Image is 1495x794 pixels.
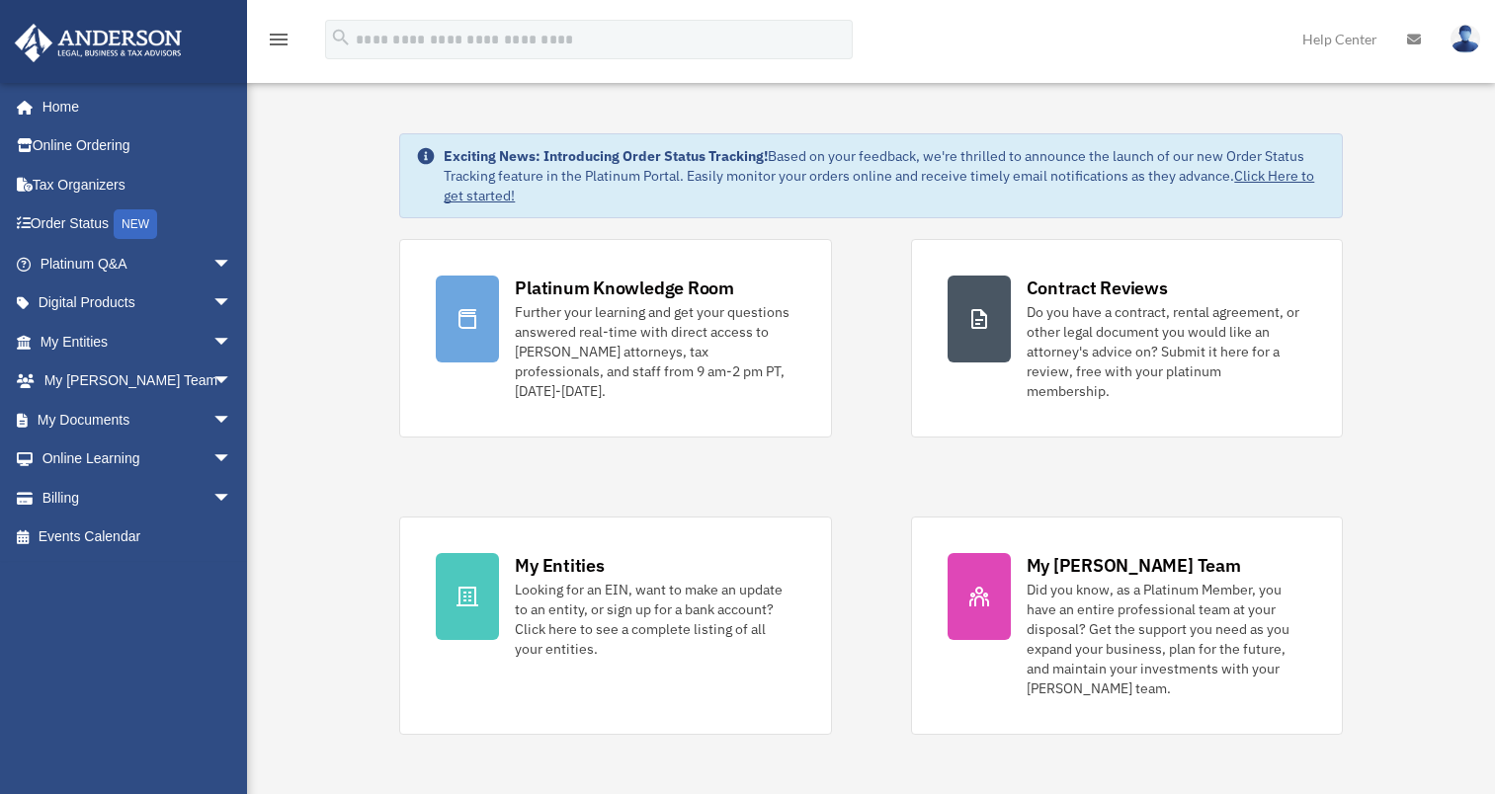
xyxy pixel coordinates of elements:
[14,439,262,479] a: Online Learningarrow_drop_down
[114,209,157,239] div: NEW
[444,147,768,165] strong: Exciting News: Introducing Order Status Tracking!
[911,239,1343,437] a: Contract Reviews Do you have a contract, rental agreement, or other legal document you would like...
[212,322,252,362] span: arrow_drop_down
[212,400,252,440] span: arrow_drop_down
[14,283,262,323] a: Digital Productsarrow_drop_down
[515,580,794,659] div: Looking for an EIN, want to make an update to an entity, or sign up for a bank account? Click her...
[330,27,352,48] i: search
[14,244,262,283] a: Platinum Q&Aarrow_drop_down
[1027,580,1306,698] div: Did you know, as a Platinum Member, you have an entire professional team at your disposal? Get th...
[1027,553,1241,578] div: My [PERSON_NAME] Team
[14,361,262,401] a: My [PERSON_NAME] Teamarrow_drop_down
[14,204,262,245] a: Order StatusNEW
[14,322,262,361] a: My Entitiesarrow_drop_down
[14,165,262,204] a: Tax Organizers
[399,239,831,437] a: Platinum Knowledge Room Further your learning and get your questions answered real-time with dire...
[212,361,252,402] span: arrow_drop_down
[212,439,252,480] span: arrow_drop_down
[9,24,188,62] img: Anderson Advisors Platinum Portal
[515,553,604,578] div: My Entities
[267,35,291,51] a: menu
[14,126,262,166] a: Online Ordering
[212,283,252,324] span: arrow_drop_down
[14,400,262,439] a: My Documentsarrow_drop_down
[212,478,252,518] span: arrow_drop_down
[399,516,831,735] a: My Entities Looking for an EIN, want to make an update to an entity, or sign up for a bank accoun...
[515,276,734,300] div: Platinum Knowledge Room
[911,516,1343,735] a: My [PERSON_NAME] Team Did you know, as a Platinum Member, you have an entire professional team at...
[1027,276,1168,300] div: Contract Reviews
[1451,25,1480,53] img: User Pic
[444,146,1325,205] div: Based on your feedback, we're thrilled to announce the launch of our new Order Status Tracking fe...
[14,517,262,557] a: Events Calendar
[267,28,291,51] i: menu
[444,167,1314,204] a: Click Here to get started!
[14,87,252,126] a: Home
[515,302,794,401] div: Further your learning and get your questions answered real-time with direct access to [PERSON_NAM...
[14,478,262,517] a: Billingarrow_drop_down
[1027,302,1306,401] div: Do you have a contract, rental agreement, or other legal document you would like an attorney's ad...
[212,244,252,284] span: arrow_drop_down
